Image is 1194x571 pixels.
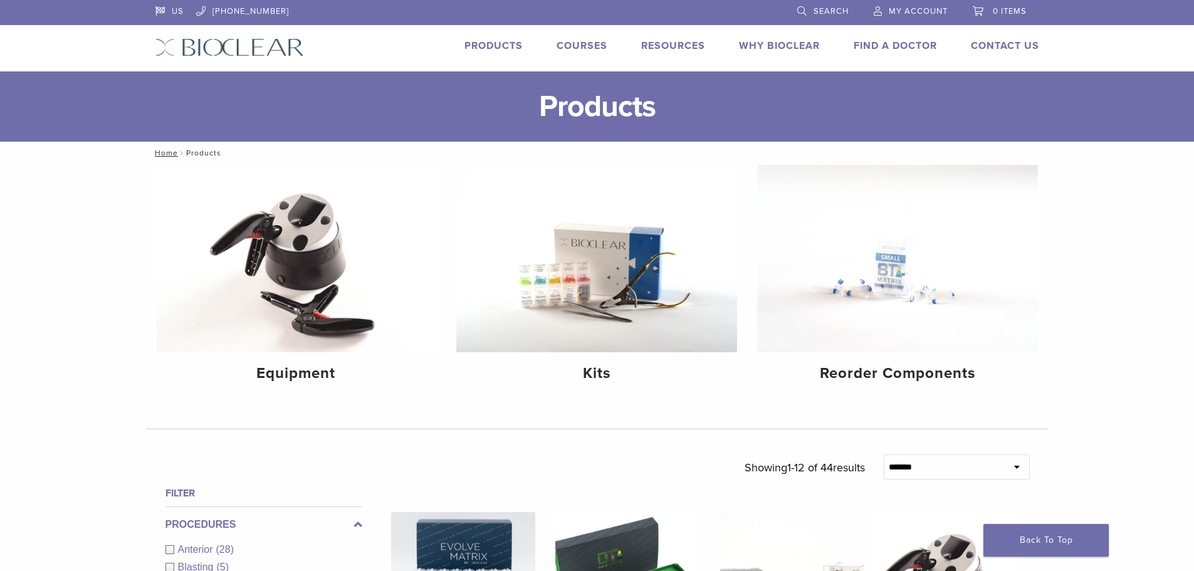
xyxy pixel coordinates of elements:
[464,39,523,52] a: Products
[456,165,737,393] a: Kits
[151,149,178,157] a: Home
[814,6,849,16] span: Search
[178,150,186,156] span: /
[466,362,727,385] h4: Kits
[146,142,1049,164] nav: Products
[156,165,437,352] img: Equipment
[983,524,1109,557] a: Back To Top
[166,362,427,385] h4: Equipment
[757,165,1038,352] img: Reorder Components
[757,165,1038,393] a: Reorder Components
[557,39,607,52] a: Courses
[767,362,1028,385] h4: Reorder Components
[155,38,304,56] img: Bioclear
[889,6,948,16] span: My Account
[156,165,437,393] a: Equipment
[739,39,820,52] a: Why Bioclear
[178,544,216,555] span: Anterior
[971,39,1039,52] a: Contact Us
[745,454,865,481] p: Showing results
[216,544,234,555] span: (28)
[165,486,362,501] h4: Filter
[787,461,833,474] span: 1-12 of 44
[456,165,737,352] img: Kits
[641,39,705,52] a: Resources
[854,39,937,52] a: Find A Doctor
[993,6,1027,16] span: 0 items
[165,517,362,532] label: Procedures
